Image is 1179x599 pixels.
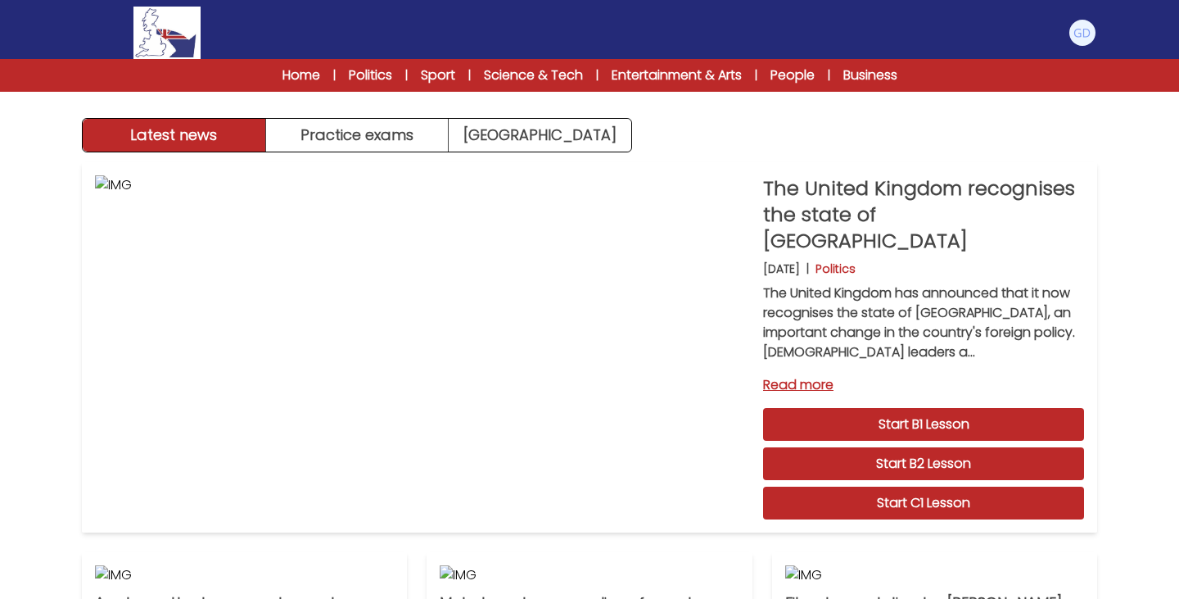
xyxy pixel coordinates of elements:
a: [GEOGRAPHIC_DATA] [449,119,631,152]
a: Start C1 Lesson [763,487,1084,520]
span: | [333,67,336,84]
p: Politics [815,261,856,277]
span: | [596,67,599,84]
img: Giovanni Delladio [1069,20,1095,46]
button: Practice exams [266,119,449,152]
a: Business [843,66,897,85]
p: The United Kingdom has announced that it now recognises the state of [GEOGRAPHIC_DATA], an import... [763,284,1084,362]
span: | [405,67,408,84]
img: IMG [95,175,750,520]
button: Latest news [83,119,266,152]
a: People [770,66,815,85]
span: | [755,67,757,84]
a: Sport [421,66,455,85]
p: The United Kingdom recognises the state of [GEOGRAPHIC_DATA] [763,175,1084,254]
img: IMG [785,565,1084,585]
a: Start B2 Lesson [763,447,1084,480]
a: Politics [349,66,392,85]
a: Read more [763,375,1084,395]
span: | [828,67,830,84]
p: [DATE] [763,261,800,277]
a: Start B1 Lesson [763,408,1084,441]
b: | [806,261,809,277]
img: Logo [133,7,201,59]
a: Logo [82,7,252,59]
span: | [468,67,471,84]
img: IMG [440,565,739,585]
img: IMG [95,565,394,585]
a: Home [282,66,320,85]
a: Entertainment & Arts [612,66,742,85]
a: Science & Tech [484,66,583,85]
